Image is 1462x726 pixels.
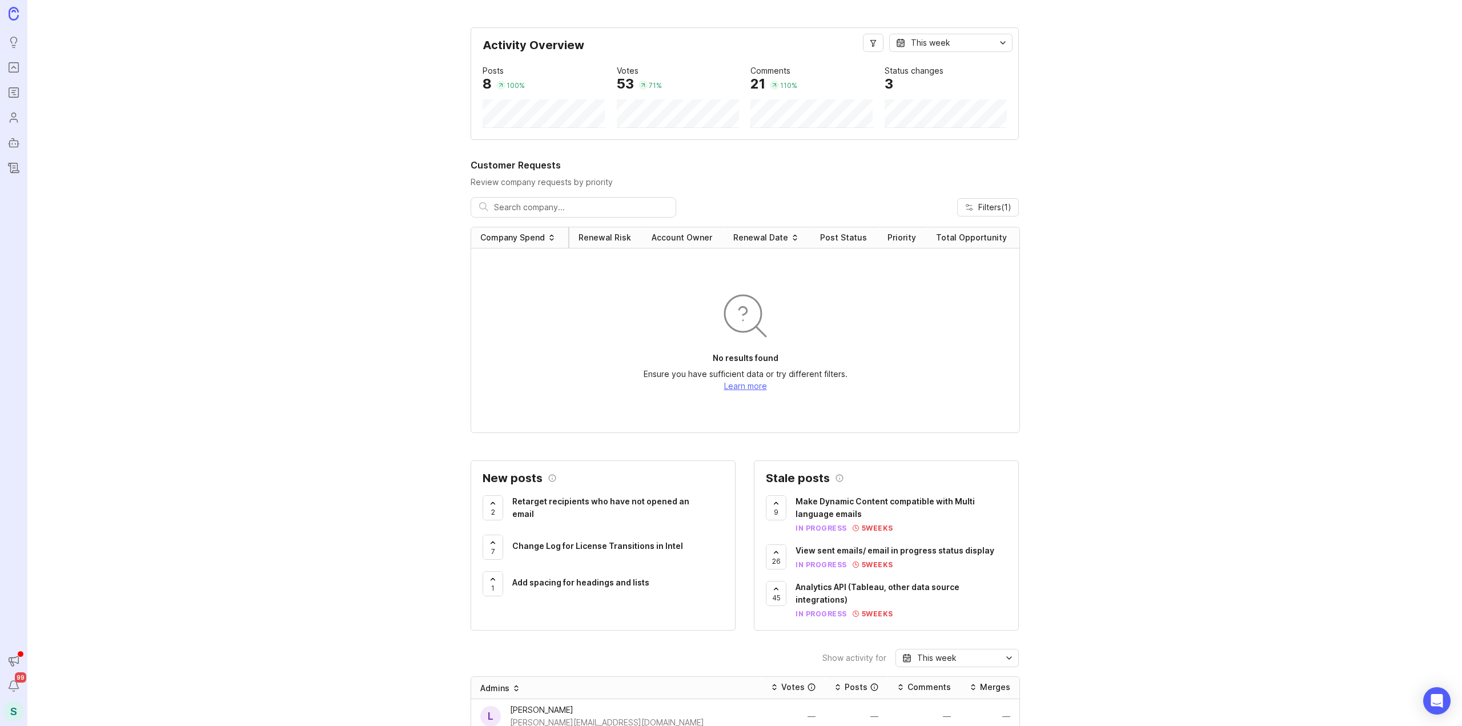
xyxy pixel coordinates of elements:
div: Comments [750,65,790,77]
div: Account Owner [652,232,712,243]
span: View sent emails/ email in progress status display [796,545,994,555]
a: Learn more [724,381,767,391]
button: Announcements [3,651,24,671]
span: ( 1 ) [1001,202,1011,212]
img: svg+xml;base64,PHN2ZyB3aWR0aD0iOTYiIGhlaWdodD0iOTYiIGZpbGw9Im5vbmUiIHhtbG5zPSJodHRwOi8vd3d3LnczLm... [718,288,773,343]
div: in progress [796,560,847,569]
h2: Stale posts [766,472,830,484]
svg: toggle icon [1000,653,1018,663]
div: Activity Overview [483,39,1007,60]
div: 110 % [780,81,797,90]
img: Canny Home [9,7,19,20]
img: svg+xml;base64,PHN2ZyB3aWR0aD0iMTEiIGhlaWdodD0iMTEiIGZpbGw9Im5vbmUiIHhtbG5zPSJodHRwOi8vd3d3LnczLm... [853,611,859,617]
span: Change Log for License Transitions in Intel [512,541,683,551]
span: 26 [772,556,781,566]
h2: Customer Requests [471,158,1019,172]
span: Analytics API (Tableau, other data source integrations) [796,582,959,604]
a: Change Log for License Transitions in Intel [512,540,724,555]
button: 1 [483,571,503,596]
a: Autopilot [3,133,24,153]
a: Users [3,107,24,128]
div: This week [911,37,950,49]
div: — [770,712,816,720]
a: Changelog [3,158,24,178]
a: Retarget recipients who have not opened an email [512,495,724,523]
button: Filters(1) [957,198,1019,216]
svg: toggle icon [994,38,1012,47]
input: Search company... [494,201,668,214]
button: 2 [483,495,503,520]
div: 3 [885,77,893,91]
span: Retarget recipients who have not opened an email [512,496,689,519]
button: 9 [766,495,786,520]
div: Company Spend [480,232,545,243]
div: — [897,712,951,720]
span: 9 [774,507,778,517]
p: Review company requests by priority [471,177,1019,188]
img: svg+xml;base64,PHN2ZyB3aWR0aD0iMTEiIGhlaWdodD0iMTEiIGZpbGw9Im5vbmUiIHhtbG5zPSJodHRwOi8vd3d3LnczLm... [853,561,859,568]
div: Merges [980,681,1010,693]
div: 53 [617,77,634,91]
div: 5 weeks [859,609,893,619]
img: svg+xml;base64,PHN2ZyB3aWR0aD0iMTEiIGhlaWdodD0iMTEiIGZpbGw9Im5vbmUiIHhtbG5zPSJodHRwOi8vd3d3LnczLm... [853,525,859,531]
span: Add spacing for headings and lists [512,577,649,587]
div: Status changes [885,65,943,77]
span: Make Dynamic Content compatible with Multi language emails [796,496,975,519]
a: Ideas [3,32,24,53]
div: 5 weeks [859,560,893,569]
div: Renewal Risk [579,232,631,243]
div: Show activity for [822,654,886,662]
div: — [834,712,878,720]
div: 8 [483,77,492,91]
div: Posts [845,681,867,693]
div: Total Opportunity [936,232,1007,243]
a: Roadmaps [3,82,24,103]
div: Priority [887,232,916,243]
div: 21 [750,77,765,91]
p: No results found [713,352,778,364]
div: Votes [781,681,805,693]
div: 5 weeks [859,523,893,533]
span: 1 [491,583,495,593]
div: Posts [483,65,504,77]
button: S [3,701,24,721]
span: 7 [491,547,495,556]
div: This week [917,652,957,664]
h2: New posts [483,472,543,484]
span: Filters [978,202,1011,213]
div: [PERSON_NAME] [510,704,704,716]
span: 99 [15,672,26,683]
div: Admins [480,683,509,694]
a: Portal [3,57,24,78]
button: 45 [766,581,786,606]
div: in progress [796,523,847,533]
div: Votes [617,65,638,77]
button: 7 [483,535,503,560]
p: Ensure you have sufficient data or try different filters. [644,368,848,380]
a: View sent emails/ email in progress status displayin progress5weeks [796,544,1007,569]
span: 2 [491,507,495,517]
div: Comments [907,681,951,693]
div: Renewal Date [733,232,788,243]
div: — [969,712,1010,720]
a: Add spacing for headings and lists [512,576,724,592]
span: 45 [772,593,781,603]
div: Open Intercom Messenger [1423,687,1451,715]
div: 71 % [649,81,662,90]
button: Notifications [3,676,24,696]
a: Make Dynamic Content compatible with Multi language emailsin progress5weeks [796,495,1007,533]
div: 100 % [507,81,525,90]
a: Analytics API (Tableau, other data source integrations)in progress5weeks [796,581,1007,619]
div: in progress [796,609,847,619]
div: Post Status [820,232,867,243]
button: 26 [766,544,786,569]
